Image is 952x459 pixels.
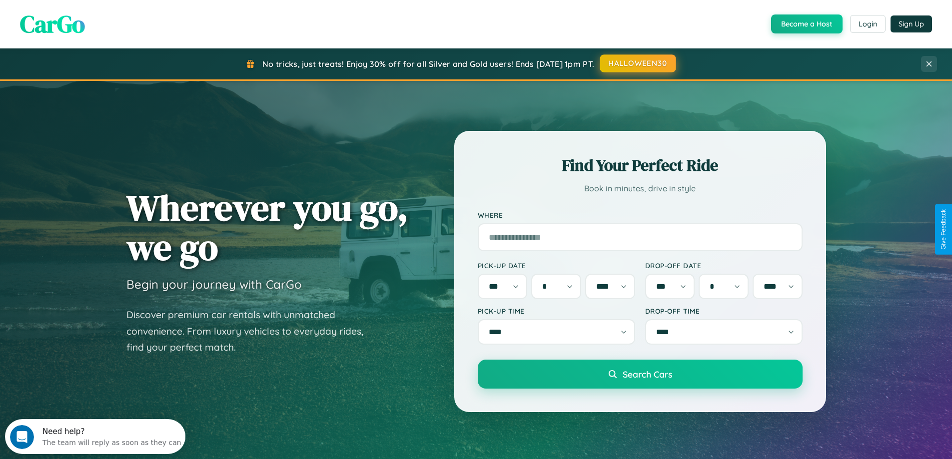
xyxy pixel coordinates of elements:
[20,7,85,40] span: CarGo
[600,54,676,72] button: HALLOWEEN30
[10,425,34,449] iframe: Intercom live chat
[37,16,176,27] div: The team will reply as soon as they can
[37,8,176,16] div: Need help?
[478,211,803,219] label: Where
[478,181,803,196] p: Book in minutes, drive in style
[891,15,932,32] button: Sign Up
[4,4,186,31] div: Open Intercom Messenger
[645,261,803,270] label: Drop-off Date
[478,360,803,389] button: Search Cars
[262,59,594,69] span: No tricks, just treats! Enjoy 30% off for all Silver and Gold users! Ends [DATE] 1pm PT.
[478,261,635,270] label: Pick-up Date
[126,188,408,267] h1: Wherever you go, we go
[5,419,185,454] iframe: Intercom live chat discovery launcher
[623,369,672,380] span: Search Cars
[478,154,803,176] h2: Find Your Perfect Ride
[126,307,376,356] p: Discover premium car rentals with unmatched convenience. From luxury vehicles to everyday rides, ...
[771,14,843,33] button: Become a Host
[478,307,635,315] label: Pick-up Time
[850,15,886,33] button: Login
[126,277,302,292] h3: Begin your journey with CarGo
[645,307,803,315] label: Drop-off Time
[940,209,947,250] div: Give Feedback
